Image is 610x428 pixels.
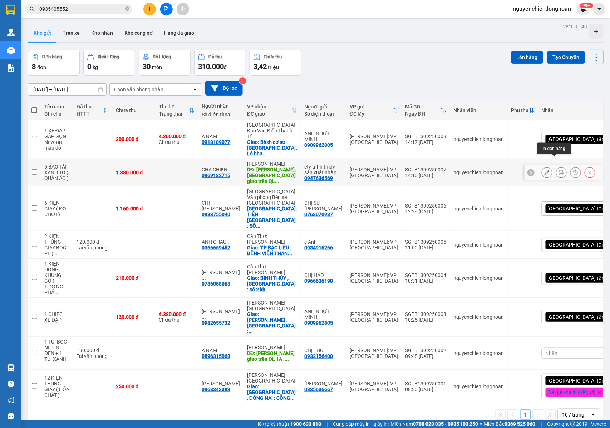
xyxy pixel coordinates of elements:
img: logo-vxr [6,5,15,15]
img: icon-new-feature [580,6,587,12]
span: plus [147,6,152,11]
span: caret-down [596,6,603,12]
span: ... [44,362,49,368]
div: Đã thu [208,54,222,59]
input: Tìm tên, số ĐT hoặc mã đơn [39,5,124,13]
span: 8 [32,62,36,71]
sup: 2 [239,77,246,84]
input: Select a date range. [28,84,106,95]
div: [PERSON_NAME]: VP [GEOGRAPHIC_DATA] [350,133,398,145]
span: | [326,420,328,428]
div: 1 XE ĐẠP GẤP GỌN Newton màu đỏ [44,128,69,151]
div: SGTB1309250006 [405,203,446,209]
th: Toggle SortBy [346,101,402,120]
div: 0947636569 [304,175,333,181]
span: file-add [164,6,169,11]
div: 0366669452 [202,245,230,251]
div: 14:10 [DATE] [405,172,446,178]
button: 1 [520,409,531,420]
div: SGTB1309250003 [405,311,446,317]
div: Chưa thu [264,54,282,59]
div: Số điện thoại [202,112,240,117]
th: Toggle SortBy [402,101,450,120]
span: ... [275,178,279,184]
div: [PERSON_NAME]: VP [GEOGRAPHIC_DATA] [350,203,398,214]
button: Hàng đã giao [158,24,200,42]
div: 1 CHIẾC XE ĐẠP [44,311,69,323]
div: Người nhận [202,103,240,109]
button: Bộ lọc [205,81,243,96]
div: Phụ thu [511,107,529,113]
span: Nhãn [546,350,558,356]
span: ... [336,170,341,175]
div: ĐC giao [247,111,291,117]
div: nguyenchien.longhoan [453,136,504,142]
th: Toggle SortBy [155,101,198,120]
div: [PERSON_NAME] : [GEOGRAPHIC_DATA] [247,300,297,311]
div: Tạo kho hàng mới [589,24,604,39]
button: Chưa thu3,42 triệu [250,50,301,76]
span: copyright [570,422,575,427]
div: 0909962805 [304,142,333,148]
div: c Anh [304,239,343,245]
div: 300.000 đ [116,136,152,142]
div: nguyenchien.longhoan [453,314,504,320]
div: 1 TÚI BỌC NILON ĐEN + 1 TÚI XANH RÊU ( QUẦN ÁO ) [44,339,69,368]
div: Người gửi [304,104,343,110]
div: 0768070987 [304,211,333,217]
div: VP gửi [350,104,392,110]
div: In đơn hàng [537,143,571,154]
div: CHỊ SU MIE [304,200,343,211]
div: ANH NHỰT MINH [304,131,343,142]
button: Đã thu310.000đ [194,50,246,76]
span: nguyenchien.longhoan [507,4,577,13]
div: 4.200.000 đ [159,133,195,139]
div: Sửa đơn hàng [542,167,552,178]
div: VP nhận [247,104,291,110]
div: [PERSON_NAME]: VP [GEOGRAPHIC_DATA] [350,311,398,323]
div: CHỊ HẢO [304,272,343,278]
button: Kho gửi [28,24,57,42]
div: Chọn văn phòng nhận [114,86,163,93]
div: SGTB1309250002 [405,347,446,353]
button: file-add [160,3,173,15]
div: 0909962805 [304,320,333,326]
div: Giao: TP BIÊN HÒA , ĐỒNG NAI : CÔNG TY CỔ PHẦN HÓA PHÁT ĐỒNG NAI 57h Đ. Đồng Khởi, Trảng Dài, Biê... [247,384,297,401]
button: aim [177,3,189,15]
div: Chưa thu [159,311,195,323]
div: 1.160.000 đ [116,206,152,211]
div: CHA CHIẾN [202,167,240,172]
span: ... [53,251,58,256]
div: Giao: TIÊN YÊN QUẢNG NINH : SỐ 8 PHỐ QUANG TRUNG - TT.TIÊN YÊN - HUYỆN TIÊN YÊN - QUẢNG NINH [247,206,297,229]
th: Toggle SortBy [243,101,301,120]
div: KIM HÒA [304,381,343,386]
span: aim [180,6,185,11]
div: 09:48 [DATE] [405,353,446,359]
span: triệu [268,64,279,70]
div: Ngày ĐH [405,111,441,117]
div: ANH QUANG [202,381,240,386]
div: SGTB1309250008 [405,133,446,139]
div: 08:30 [DATE] [405,386,446,392]
button: Khối lượng0kg [83,50,135,76]
div: nguyenchien.longhoan [453,275,504,281]
div: SGTB1309250001 [405,381,446,386]
div: Đã thu [77,104,103,110]
button: caret-down [593,3,606,15]
span: Hỗ trợ kỹ thuật: [255,420,321,428]
span: ... [285,356,289,362]
span: Miền Nam [390,420,478,428]
div: 12:29 [DATE] [405,209,446,214]
div: 120.000 đ [77,239,109,245]
span: close-circle [125,6,129,11]
span: Miền Bắc [484,420,536,428]
div: Mã GD [405,104,441,110]
strong: 0708 023 035 - 0935 103 250 [413,421,478,427]
span: Đã gọi khách (VP gửi) [548,389,596,395]
div: Cần Thơ: [PERSON_NAME] [247,233,297,245]
div: [PERSON_NAME]: VP [GEOGRAPHIC_DATA] [350,381,398,392]
div: HTTT [77,111,103,117]
strong: PHIẾU DÁN LÊN HÀNG [50,3,144,13]
div: SGTB1309250005 [405,239,446,245]
div: [GEOGRAPHIC_DATA]: Kho Văn Điển Thanh Trì [247,122,297,139]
